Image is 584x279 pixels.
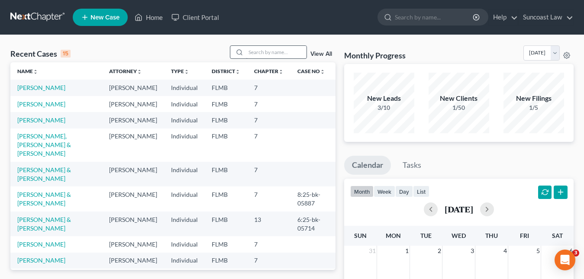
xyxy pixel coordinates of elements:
[17,132,71,157] a: [PERSON_NAME], [PERSON_NAME] & [PERSON_NAME]
[17,191,71,207] a: [PERSON_NAME] & [PERSON_NAME]
[205,80,247,96] td: FLMB
[247,186,290,211] td: 7
[130,10,167,25] a: Home
[247,128,290,162] td: 7
[205,253,247,269] td: FLMB
[247,96,290,112] td: 7
[109,68,142,74] a: Attorneyunfold_more
[555,250,575,270] div: Open Intercom Messenger
[17,216,71,232] a: [PERSON_NAME] & [PERSON_NAME]
[102,212,164,236] td: [PERSON_NAME]
[344,156,391,175] a: Calendar
[437,246,442,256] span: 2
[572,250,579,257] span: 3
[205,236,247,252] td: FLMB
[429,103,489,112] div: 1/50
[17,166,71,182] a: [PERSON_NAME] & [PERSON_NAME]
[164,128,205,162] td: Individual
[278,69,284,74] i: unfold_more
[247,162,290,186] td: 7
[205,128,247,162] td: FLMB
[429,93,489,103] div: New Clients
[102,96,164,112] td: [PERSON_NAME]
[90,14,119,21] span: New Case
[164,112,205,128] td: Individual
[247,80,290,96] td: 7
[395,186,413,197] button: day
[102,80,164,96] td: [PERSON_NAME]
[247,236,290,252] td: 7
[10,48,71,59] div: Recent Cases
[503,93,564,103] div: New Filings
[552,232,563,239] span: Sat
[404,246,410,256] span: 1
[164,80,205,96] td: Individual
[17,84,65,91] a: [PERSON_NAME]
[137,69,142,74] i: unfold_more
[33,69,38,74] i: unfold_more
[17,68,38,74] a: Nameunfold_more
[247,112,290,128] td: 7
[420,232,432,239] span: Tue
[212,68,240,74] a: Districtunfold_more
[536,246,541,256] span: 5
[205,162,247,186] td: FLMB
[17,116,65,124] a: [PERSON_NAME]
[452,232,466,239] span: Wed
[164,162,205,186] td: Individual
[519,10,573,25] a: Suncoast Law
[205,96,247,112] td: FLMB
[354,103,414,112] div: 3/10
[17,241,65,248] a: [PERSON_NAME]
[254,68,284,74] a: Chapterunfold_more
[290,186,336,211] td: 8:25-bk-05887
[354,232,367,239] span: Sun
[354,93,414,103] div: New Leads
[386,232,401,239] span: Mon
[489,10,518,25] a: Help
[470,246,475,256] span: 3
[102,162,164,186] td: [PERSON_NAME]
[167,10,223,25] a: Client Portal
[164,253,205,269] td: Individual
[413,186,429,197] button: list
[485,232,498,239] span: Thu
[184,69,189,74] i: unfold_more
[350,186,374,197] button: month
[164,236,205,252] td: Individual
[164,96,205,112] td: Individual
[247,212,290,236] td: 13
[247,253,290,269] td: 7
[17,100,65,108] a: [PERSON_NAME]
[503,103,564,112] div: 1/5
[205,112,247,128] td: FLMB
[568,246,574,256] span: 6
[102,253,164,269] td: [PERSON_NAME]
[395,156,429,175] a: Tasks
[164,212,205,236] td: Individual
[310,51,332,57] a: View All
[205,212,247,236] td: FLMB
[102,236,164,252] td: [PERSON_NAME]
[297,68,325,74] a: Case Nounfold_more
[61,50,71,58] div: 15
[246,46,307,58] input: Search by name...
[344,50,406,61] h3: Monthly Progress
[102,186,164,211] td: [PERSON_NAME]
[445,205,473,214] h2: [DATE]
[17,257,65,264] a: [PERSON_NAME]
[235,69,240,74] i: unfold_more
[102,128,164,162] td: [PERSON_NAME]
[164,186,205,211] td: Individual
[320,69,325,74] i: unfold_more
[171,68,189,74] a: Typeunfold_more
[374,186,395,197] button: week
[290,212,336,236] td: 6:25-bk-05714
[503,246,508,256] span: 4
[205,186,247,211] td: FLMB
[395,9,474,25] input: Search by name...
[520,232,529,239] span: Fri
[368,246,377,256] span: 31
[102,112,164,128] td: [PERSON_NAME]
